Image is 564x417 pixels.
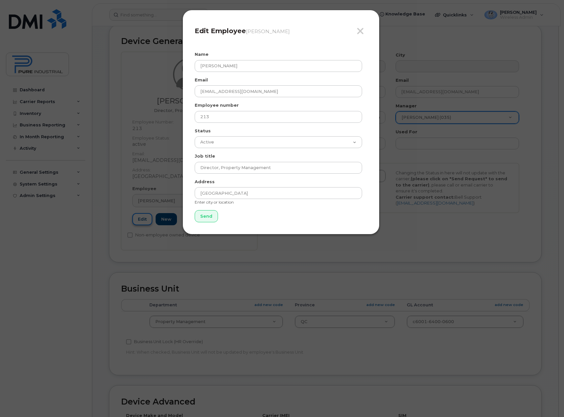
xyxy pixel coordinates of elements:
[195,27,367,35] h4: Edit Employee
[195,210,218,222] input: Send
[195,102,239,108] label: Employee number
[195,200,234,205] small: Enter city or location
[195,153,215,159] label: Job title
[195,179,215,185] label: Address
[195,77,208,83] label: Email
[195,51,208,57] label: Name
[246,28,290,34] small: [PERSON_NAME]
[195,128,211,134] label: Status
